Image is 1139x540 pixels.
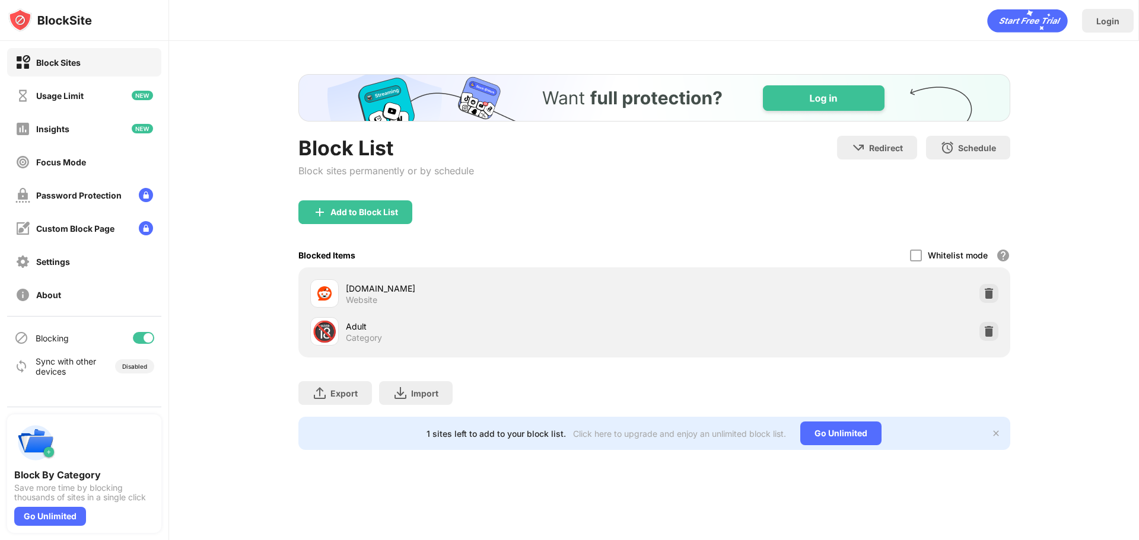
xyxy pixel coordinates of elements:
div: Login [1096,16,1119,26]
img: lock-menu.svg [139,221,153,235]
div: Block sites permanently or by schedule [298,165,474,177]
img: new-icon.svg [132,124,153,133]
iframe: Banner [298,74,1010,122]
img: block-on.svg [15,55,30,70]
div: Disabled [122,363,147,370]
div: Schedule [958,143,996,153]
div: Save more time by blocking thousands of sites in a single click [14,483,154,502]
div: Focus Mode [36,157,86,167]
img: sync-icon.svg [14,359,28,373]
div: About [36,290,61,300]
div: Blocked Items [298,250,355,260]
div: Website [346,295,377,305]
div: Block By Category [14,469,154,481]
div: Export [330,388,358,398]
div: Insights [36,124,69,134]
div: Add to Block List [330,207,398,217]
img: focus-off.svg [15,155,30,170]
div: Whitelist mode [928,250,988,260]
div: 1 sites left to add to your block list. [427,429,566,439]
img: new-icon.svg [132,91,153,100]
div: Usage Limit [36,91,84,101]
img: blocking-icon.svg [14,331,28,345]
div: Click here to upgrade and enjoy an unlimited block list. [573,429,786,439]
img: settings-off.svg [15,254,30,269]
img: about-off.svg [15,287,30,302]
div: Go Unlimited [800,421,882,445]
div: Go Unlimited [14,507,86,526]
div: Sync with other devices [36,356,97,376]
div: 🔞 [312,319,337,344]
div: Password Protection [36,190,122,200]
div: Settings [36,257,70,267]
img: lock-menu.svg [139,188,153,202]
img: time-usage-off.svg [15,88,30,103]
img: push-categories.svg [14,421,57,464]
img: favicons [317,286,332,301]
div: Import [411,388,438,398]
img: x-button.svg [991,429,1001,438]
div: [DOMAIN_NAME] [346,282,654,295]
div: Blocking [36,333,69,343]
div: animation [987,9,1068,33]
img: customize-block-page-off.svg [15,221,30,236]
div: Redirect [869,143,903,153]
div: Custom Block Page [36,223,114,234]
div: Category [346,333,382,343]
img: password-protection-off.svg [15,188,30,203]
img: logo-blocksite.svg [8,8,92,32]
div: Block List [298,136,474,160]
img: insights-off.svg [15,122,30,136]
div: Adult [346,320,654,333]
div: Block Sites [36,57,81,68]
